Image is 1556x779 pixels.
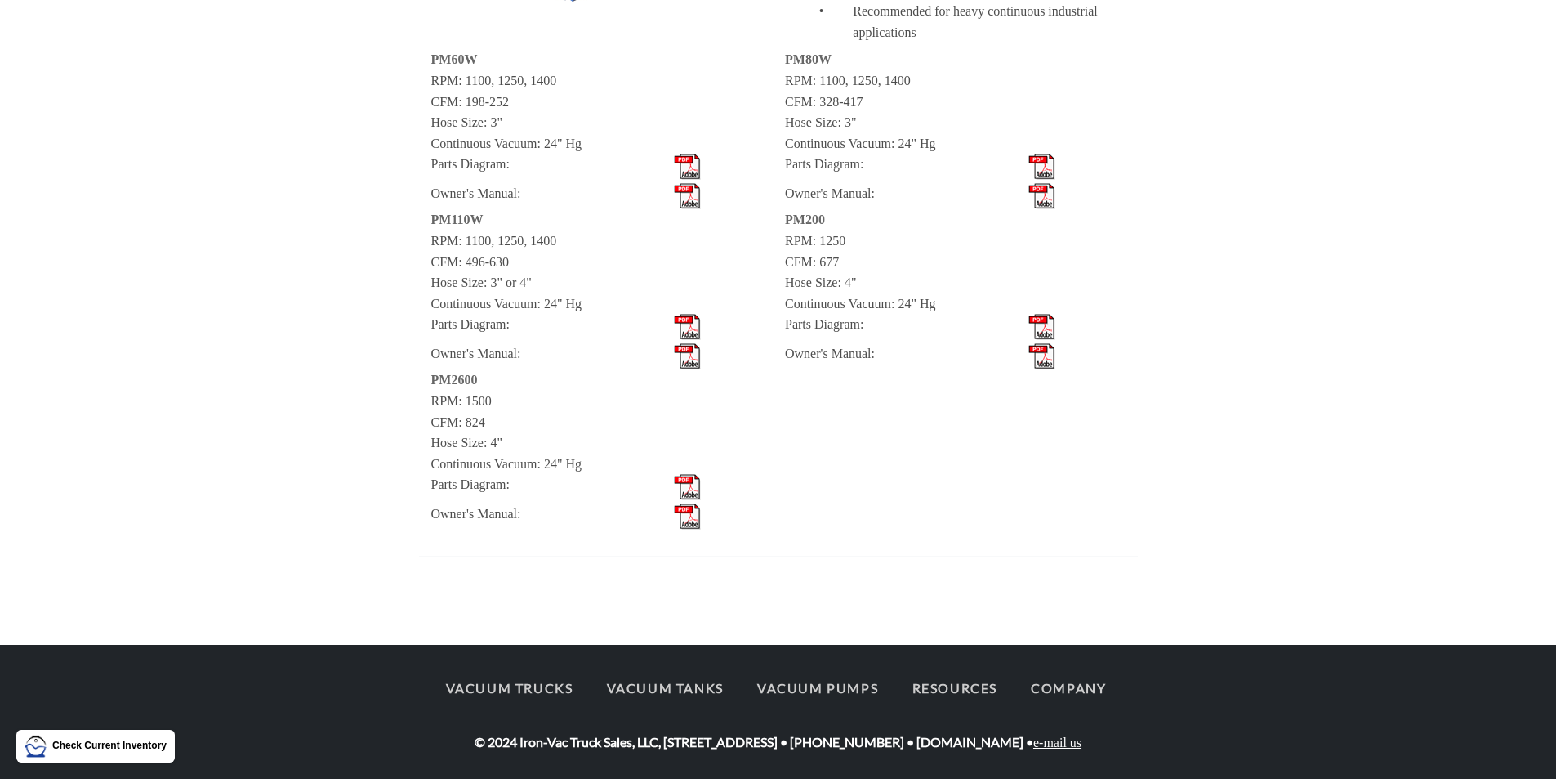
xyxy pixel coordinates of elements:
a: Vacuum Trucks [431,671,588,705]
span: PM60W [431,52,478,66]
img: Stacks Image 18230 [1028,314,1055,340]
span: PM2600 [431,373,478,387]
div: Parts Diagram: [431,474,598,495]
img: Stacks Image 18553 [1028,343,1055,369]
img: Stacks Image 18136 [674,154,701,180]
a: Company [1016,671,1121,705]
div: RPM: 1250 CFM: 677 Hose Size: 4" Continuous Vacuum: 24" Hg [785,209,1126,314]
span: PM200 [785,213,825,226]
div: RPM: 1500 CFM: 824 Hose Size: 4" Continuous Vacuum: 24" Hg [431,369,772,474]
div: Owner's Manual: [785,343,952,365]
div: Parts Diagram: [785,314,952,335]
span: PM80W [785,52,832,66]
div: Parts Diagram: [785,154,952,175]
a: Resources [897,671,1012,705]
img: Stacks Image 18156 [674,183,701,209]
div: Parts Diagram: [431,154,598,175]
span: PM110W [431,213,484,226]
img: Stacks Image 18565 [674,474,701,500]
img: Stacks Image 18223 [674,314,701,340]
div: © 2024 Iron-Vac Truck Sales, LLC, [STREET_ADDRESS] • [PHONE_NUMBER] • [DOMAIN_NAME] • [419,671,1138,753]
img: Stacks Image 18572 [674,504,701,530]
div: RPM: 1100, 1250, 1400 CFM: 496-630 Hose Size: 3" or 4" Continuous Vacuum: 24" Hg [431,209,772,314]
a: Vacuum Tanks [592,671,738,705]
div: Recommended for heavy continuous industrial applications [853,1,1125,43]
div: Owner's Manual: [431,343,598,365]
div: Owner's Manual: [785,183,952,204]
div: RPM: 1100, 1250, 1400 CFM: 198-252 Hose Size: 3" Continuous Vacuum: 24" Hg [431,49,772,154]
img: Stacks Image 18165 [1028,154,1055,180]
img: Stacks Image 18209 [1028,183,1055,209]
div: • [819,1,854,22]
div: RPM: 1100, 1250, 1400 CFM: 328-417 Hose Size: 3" Continuous Vacuum: 24" Hg [785,49,1126,154]
img: Stacks Image 18546 [674,343,701,369]
div: Owner's Manual: [431,183,598,204]
p: Check Current Inventory [52,738,167,754]
a: e-mail us [1033,736,1081,750]
a: Vacuum Pumps [742,671,893,705]
div: Owner's Manual: [431,504,598,525]
img: LMT Icon [25,735,47,758]
div: Parts Diagram: [431,314,598,335]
